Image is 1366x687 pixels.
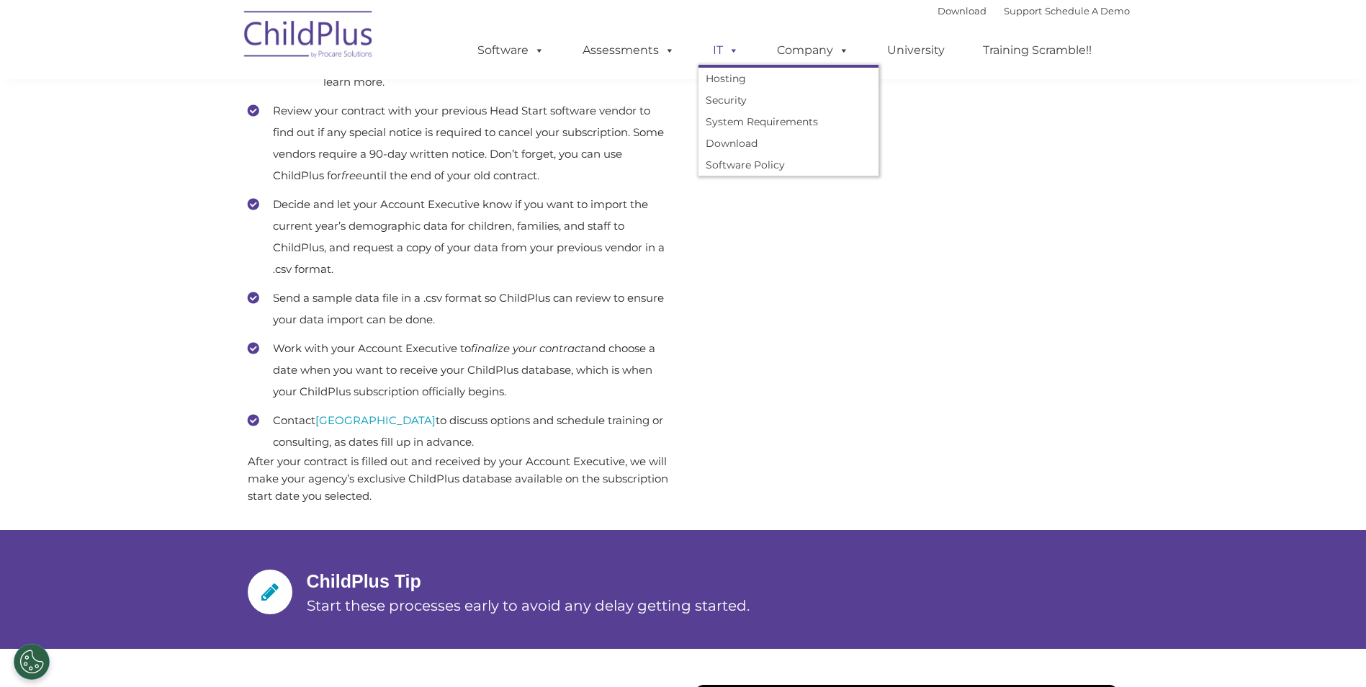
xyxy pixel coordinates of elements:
a: System Requirements [698,111,879,133]
iframe: Chat Widget [1131,531,1366,687]
a: Software Policy [698,154,879,176]
em: finalize your contract [471,341,585,355]
li: Review your contract with your previous Head Start software vendor to find out if any special not... [248,100,673,187]
a: IT [698,36,753,65]
a: Hosting [698,68,879,89]
a: Training Scramble!! [969,36,1106,65]
a: Download [698,133,879,154]
a: Support [1004,5,1042,17]
font: | [938,5,1130,17]
li: Contact to discuss options and schedule training or consulting, as dates fill up in advance. [248,410,673,453]
a: Schedule A Demo [1045,5,1130,17]
p: After your contract is filled out and received by your Account Executive, we will make your agenc... [248,453,673,505]
a: [GEOGRAPHIC_DATA] [315,413,436,427]
a: Assessments [568,36,689,65]
li: Send a sample data file in a .csv format so ChildPlus can review to ensure your data import can b... [248,287,673,331]
em: free [341,169,362,182]
span: ChildPlus Tip [307,571,421,591]
a: University [873,36,959,65]
li: Work with your Account Executive to and choose a date when you want to receive your ChildPlus dat... [248,338,673,403]
button: Cookies Settings [14,644,50,680]
a: Download [938,5,987,17]
li: Decide and let your Account Executive know if you want to import the current year’s demographic d... [248,194,673,280]
img: ChildPlus by Procare Solutions [237,1,381,73]
span: Start these processes early to avoid any delay getting started. [307,597,750,614]
a: Security [698,89,879,111]
a: Company [763,36,863,65]
a: Software [463,36,559,65]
